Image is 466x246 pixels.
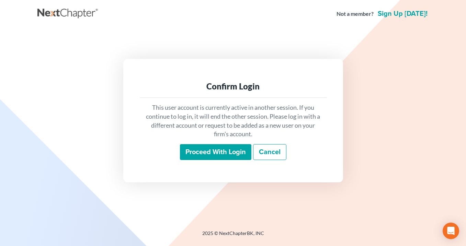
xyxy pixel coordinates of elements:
[253,144,286,160] a: Cancel
[37,230,429,242] div: 2025 © NextChapterBK, INC
[376,10,429,17] a: Sign up [DATE]!
[145,103,321,139] p: This user account is currently active in another session. If you continue to log in, it will end ...
[145,81,321,92] div: Confirm Login
[180,144,251,160] input: Proceed with login
[337,10,374,18] strong: Not a member?
[443,223,459,239] div: Open Intercom Messenger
